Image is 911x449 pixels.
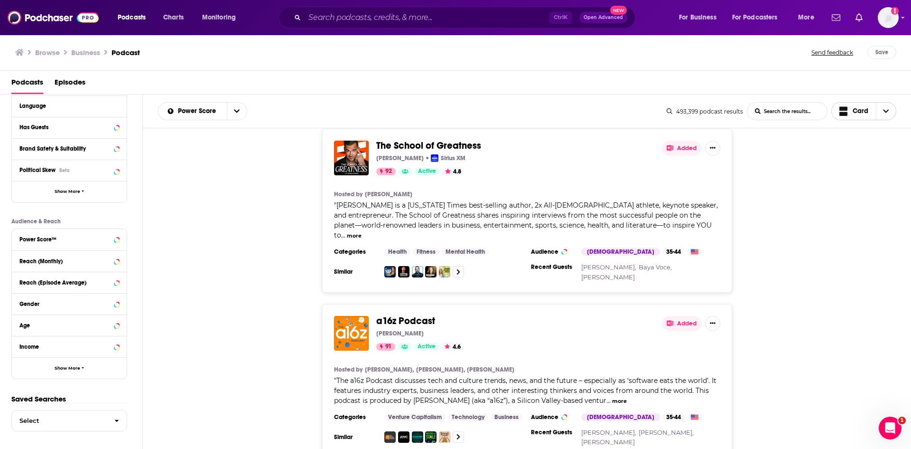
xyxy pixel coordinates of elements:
[384,266,396,277] img: Young and Profiting with Hala Taha (Entrepreneurship, Sales, Marketing)
[35,48,60,57] h3: Browse
[19,258,111,265] div: Reach (Monthly)
[19,103,113,109] div: Language
[879,417,902,439] iframe: Intercom live chat
[59,167,70,173] div: Beta
[334,201,718,239] span: "
[19,319,119,331] button: Age
[878,7,899,28] img: User Profile
[898,417,906,424] span: 1
[12,181,127,202] button: Show More
[581,273,635,281] a: [PERSON_NAME]
[19,233,119,245] button: Power Score™
[581,263,636,271] a: [PERSON_NAME],
[448,413,488,421] a: Technology
[19,143,119,154] button: Brand Safety & Suitability
[163,11,184,24] span: Charts
[334,141,369,175] img: The School of Greatness
[531,248,574,256] h3: Audience
[579,12,627,23] button: Open AdvancedNew
[334,268,377,276] h3: Similar
[384,431,396,443] img: This Week in Startups
[19,340,119,352] button: Income
[111,10,158,25] button: open menu
[178,108,219,115] span: Power Score
[334,248,377,256] h3: Categories
[19,124,111,131] div: Has Guests
[639,429,694,436] a: [PERSON_NAME],
[581,413,660,421] div: [DEMOGRAPHIC_DATA]
[376,315,435,327] span: a16z Podcast
[112,48,140,57] h3: Podcast
[71,48,100,57] h1: Business
[878,7,899,28] span: Logged in as tgilbride
[334,413,377,421] h3: Categories
[439,266,450,277] a: The Jamie Kern Lima Show
[376,141,481,151] a: The School of Greatness
[118,11,146,24] span: Podcasts
[376,343,395,351] a: 91
[612,397,627,405] button: more
[891,7,899,15] svg: Email not verified
[442,248,489,256] a: Mental Health
[227,103,247,120] button: open menu
[11,394,127,403] p: Saved Searches
[531,413,574,421] h3: Audience
[384,413,446,421] a: Venture Capitalism
[385,342,391,352] span: 91
[414,168,440,175] a: Active
[12,418,107,424] span: Select
[19,279,111,286] div: Reach (Episode Average)
[376,330,424,337] p: [PERSON_NAME]
[791,10,826,25] button: open menu
[431,154,438,162] img: Sirius XM
[425,266,437,277] img: Leap Academy with Ilana Golan
[439,431,450,443] img: Lenny's Podcast: Product | Career | Growth
[732,11,778,24] span: For Podcasters
[19,145,111,152] div: Brand Safety & Suitability
[55,75,85,94] a: Episodes
[412,266,423,277] img: Huberman Lab
[418,167,436,176] span: Active
[441,154,465,162] p: Sirius XM
[798,11,814,24] span: More
[384,248,410,256] a: Health
[11,410,127,431] button: Select
[55,366,80,371] span: Show More
[347,232,362,240] button: more
[334,366,363,373] h4: Hosted by
[158,108,227,115] button: open menu
[288,7,644,29] div: Search podcasts, credits, & more...
[442,168,464,175] button: 4.8
[412,431,423,443] img: Acquired
[425,431,437,443] img: Masters of Scale
[334,201,718,239] span: [PERSON_NAME] is a [US_STATE] Times best-selling author, 2x All-[DEMOGRAPHIC_DATA] athlete, keyno...
[8,9,99,27] img: Podchaser - Follow, Share and Rate Podcasts
[398,266,409,277] img: The Diary Of A CEO with Steven Bartlett
[549,11,572,24] span: Ctrl K
[376,168,396,175] a: 92
[334,376,716,405] span: "
[853,108,868,115] span: Card
[19,297,119,309] button: Gender
[878,7,899,28] button: Show profile menu
[610,6,627,15] span: New
[398,431,409,443] img: The Twenty Minute VC (20VC): Venture Capital | Startup Funding | The Pitch
[385,167,392,176] span: 92
[852,10,866,26] a: Show notifications dropdown
[584,15,623,20] span: Open Advanced
[581,438,635,446] a: [PERSON_NAME]
[334,316,369,351] img: a16z Podcast
[828,10,844,26] a: Show notifications dropdown
[413,248,439,256] a: Fitness
[19,121,119,133] button: Has Guests
[376,154,424,162] p: [PERSON_NAME]
[11,75,43,94] span: Podcasts
[341,231,345,239] span: ...
[705,141,720,156] button: Show More Button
